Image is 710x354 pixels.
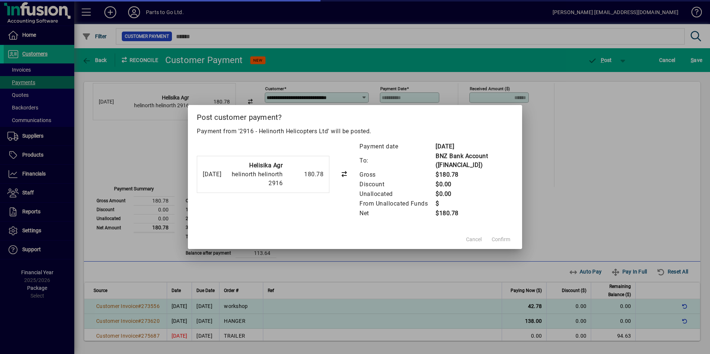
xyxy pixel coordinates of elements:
td: From Unallocated Funds [359,199,435,209]
div: [DATE] [203,170,226,179]
td: $ [435,199,513,209]
span: helinorth helinorth 2916 [232,171,283,187]
td: BNZ Bank Account ([FINANCIAL_ID]) [435,151,513,170]
td: $0.00 [435,189,513,199]
div: 180.78 [286,170,323,179]
td: Gross [359,170,435,180]
td: Unallocated [359,189,435,199]
td: Net [359,209,435,218]
td: $180.78 [435,209,513,218]
td: $180.78 [435,170,513,180]
td: Discount [359,180,435,189]
strong: Helisika Agr [249,162,283,169]
td: To: [359,151,435,170]
td: [DATE] [435,142,513,151]
h2: Post customer payment? [188,105,522,127]
p: Payment from '2916 - Helinorth Helicopters Ltd' will be posted. [197,127,513,136]
td: Payment date [359,142,435,151]
td: $0.00 [435,180,513,189]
